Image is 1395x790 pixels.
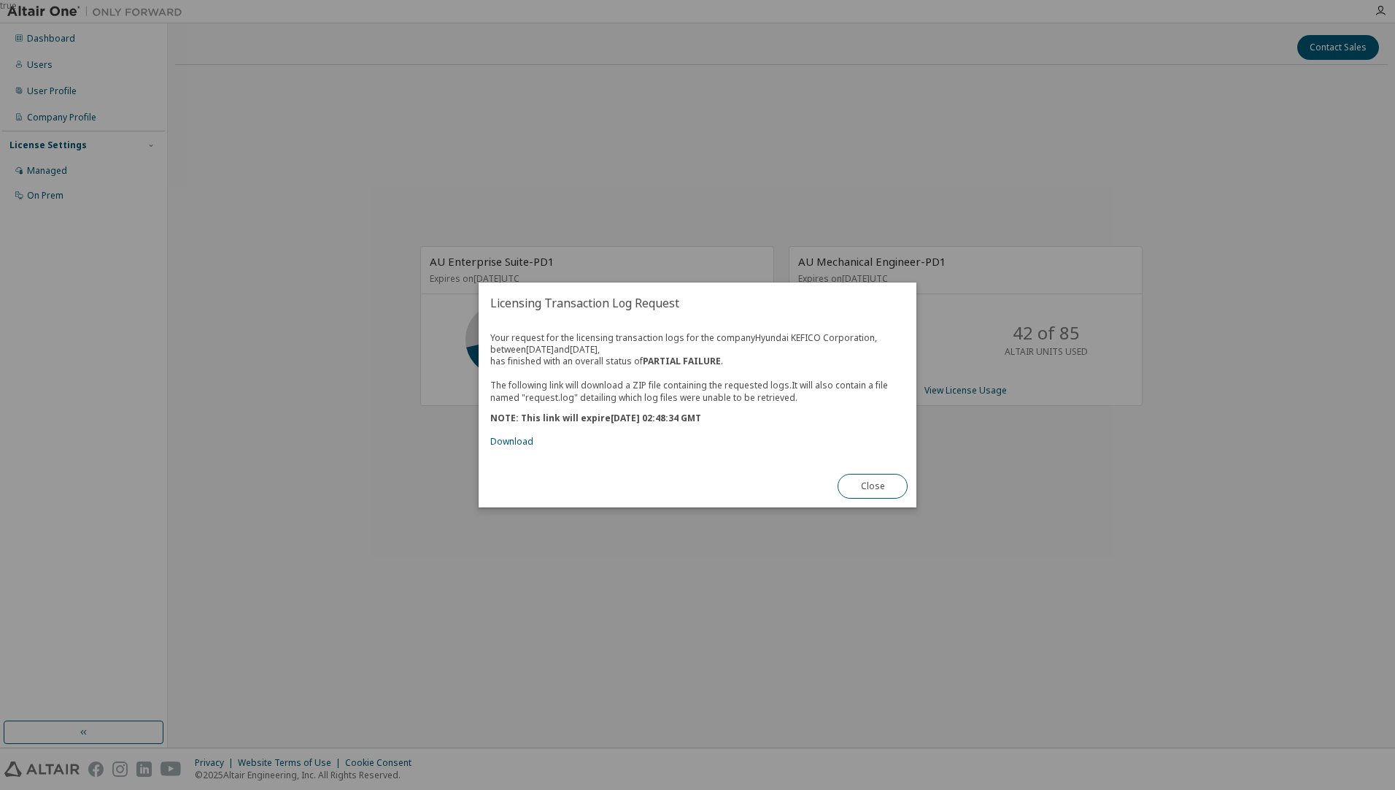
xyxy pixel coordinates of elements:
b: NOTE: This link will expire [DATE] 02:48:34 GMT [490,412,701,424]
button: Close [838,474,908,499]
h2: Licensing Transaction Log Request [479,283,916,323]
b: PARTIAL FAILURE [643,355,721,367]
a: Download [490,435,533,448]
p: The following link will download a ZIP file containing the requested logs. It will also contain a... [490,379,905,404]
div: Your request for the licensing transaction logs for the company Hyundai KEFICO Corporation , betw... [490,332,905,448]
